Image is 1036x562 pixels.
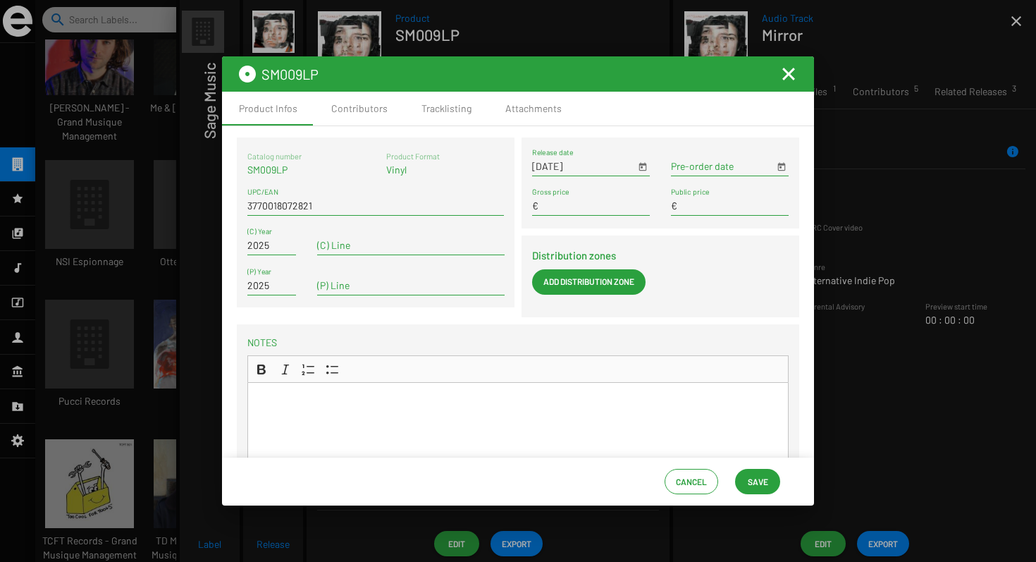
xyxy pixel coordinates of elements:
button: Add Distribution Zone [532,269,646,295]
p: SM009LP [247,163,302,177]
button: Open calendar [774,159,789,173]
button: Cancel [665,469,718,494]
h4: Distribution zones [532,247,789,264]
button: Open calendar [635,159,650,173]
div: Product Infos [239,102,297,116]
div: Tracklisting [421,102,471,116]
div: Attachments [505,102,562,116]
span: Cancel [676,469,707,494]
small: Product Format [386,152,440,161]
span: SM009LP [261,66,319,83]
p: Notes [247,336,789,350]
span: Vinyl [386,164,407,176]
div: Contributors [331,102,388,116]
span: Add Distribution Zone [543,269,634,294]
div: Editor toolbar [247,355,789,383]
small: Catalog number [247,152,302,161]
span: Save [748,469,768,494]
button: Fermer la fenêtre [780,66,797,83]
button: Save [735,469,780,494]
